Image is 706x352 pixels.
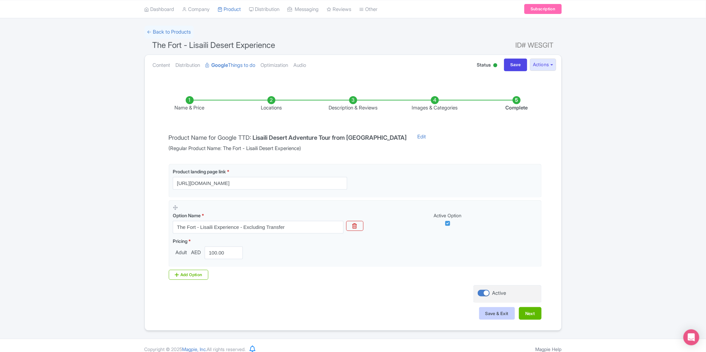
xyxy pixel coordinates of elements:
span: ID# WESGIT [516,39,554,52]
strong: Google [212,62,228,69]
a: Edit [411,133,433,152]
span: Adult [173,249,190,257]
input: 0.00 [205,247,243,259]
div: Open Intercom Messenger [683,329,699,345]
span: Product Name for Google TTD: [169,134,252,141]
li: Complete [476,96,557,112]
div: Active [492,61,499,71]
button: Save & Exit [479,307,515,320]
span: Status [477,61,491,68]
a: Magpie Help [536,346,562,352]
span: AED [190,249,202,257]
span: Pricing [173,238,187,244]
input: Option Name [173,221,344,234]
a: Optimization [261,55,288,76]
span: The Fort - Lisaili Desert Experience [152,40,275,50]
a: Content [153,55,170,76]
button: Next [519,307,542,320]
div: Add Option [169,270,209,280]
a: GoogleThings to do [206,55,255,76]
a: Audio [294,55,306,76]
li: Name & Price [149,96,231,112]
li: Images & Categories [394,96,476,112]
a: Distribution [176,55,200,76]
a: Subscription [524,4,561,14]
input: Product landing page link [173,177,347,190]
button: Actions [530,59,556,71]
span: Option Name [173,213,201,218]
li: Locations [231,96,312,112]
li: Description & Reviews [312,96,394,112]
span: Active Option [434,213,462,218]
span: Product landing page link [173,169,226,174]
span: Magpie, Inc. [182,346,207,352]
a: ← Back to Products [145,26,194,39]
h4: Lisaili Desert Adventure Tour from [GEOGRAPHIC_DATA] [253,134,407,141]
span: (Regular Product Name: The Fort - Lisaili Desert Experience) [169,145,407,152]
input: Save [504,59,527,71]
div: Active [492,289,506,297]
